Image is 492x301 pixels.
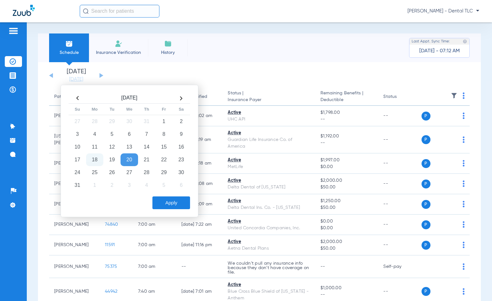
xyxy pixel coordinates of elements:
[451,92,457,99] img: filter.svg
[176,215,223,235] td: [DATE] 7:22 AM
[228,198,310,204] div: Active
[49,235,100,255] td: [PERSON_NAME]
[115,40,122,48] img: Manual Insurance Verification
[57,76,95,83] a: [DATE]
[320,198,373,204] span: $1,250.00
[422,180,430,188] span: P
[422,287,430,296] span: P
[463,221,465,228] img: group-dot-blue.svg
[463,201,465,207] img: group-dot-blue.svg
[419,48,460,54] span: [DATE] - 07:12 AM
[422,200,430,209] span: P
[422,220,430,229] span: P
[228,239,310,245] div: Active
[463,113,465,119] img: group-dot-blue.svg
[133,215,176,235] td: 7:00 AM
[378,88,421,106] th: Status
[153,49,183,56] span: History
[378,174,421,194] td: --
[176,153,223,174] td: [DATE] 7:18 AM
[228,225,310,231] div: United Concordia Companies, Inc.
[378,126,421,153] td: --
[315,88,378,106] th: Remaining Benefits |
[80,5,159,18] input: Search for patients
[320,164,373,170] span: $0.00
[320,239,373,245] span: $2,000.00
[228,177,310,184] div: Active
[228,109,310,116] div: Active
[105,289,117,294] span: 44942
[83,8,89,14] img: Search Icon
[228,218,310,225] div: Active
[378,235,421,255] td: --
[228,164,310,170] div: MetLife
[320,245,373,252] span: $50.00
[54,49,84,56] span: Schedule
[422,241,430,250] span: P
[105,222,118,227] span: 74840
[463,92,465,99] img: group-dot-blue.svg
[422,112,430,121] span: P
[228,261,310,275] p: We couldn’t pull any insurance info because they don’t have coverage on file.
[176,255,223,278] td: --
[49,255,100,278] td: [PERSON_NAME]
[463,242,465,248] img: group-dot-blue.svg
[320,133,373,140] span: $1,192.00
[378,255,421,278] td: Self-pay
[378,194,421,215] td: --
[412,38,450,45] span: Last Appt. Sync Time:
[13,5,35,16] img: Zuub Logo
[228,130,310,136] div: Active
[320,116,373,123] span: --
[463,180,465,187] img: group-dot-blue.svg
[164,40,172,48] img: History
[176,174,223,194] td: [DATE] 7:08 AM
[320,184,373,191] span: $50.00
[320,109,373,116] span: $1,798.00
[86,93,173,104] th: [DATE]
[422,159,430,168] span: P
[176,106,223,126] td: [DATE] 7:02 AM
[54,93,95,100] div: Patient Name
[320,264,325,269] span: --
[378,153,421,174] td: --
[228,184,310,191] div: Delta Dental of [US_STATE]
[460,270,492,301] iframe: Chat Widget
[228,116,310,123] div: UHC API
[228,97,310,103] span: Insurance Payer
[228,245,310,252] div: Aetna Dental Plans
[320,285,373,291] span: $1,000.00
[176,126,223,153] td: [DATE] 7:19 AM
[228,282,310,288] div: Active
[152,196,190,209] button: Apply
[105,243,115,247] span: 11591
[378,215,421,235] td: --
[463,263,465,270] img: group-dot-blue.svg
[8,27,18,35] img: hamburger-icon
[228,157,310,164] div: Active
[133,255,176,278] td: 7:00 AM
[94,49,143,56] span: Insurance Verification
[320,204,373,211] span: $50.00
[320,225,373,231] span: $0.00
[320,218,373,225] span: $0.00
[378,106,421,126] td: --
[463,136,465,143] img: group-dot-blue.svg
[49,215,100,235] td: [PERSON_NAME]
[228,204,310,211] div: Delta Dental Ins. Co. - [US_STATE]
[320,157,373,164] span: $1,997.00
[463,160,465,166] img: group-dot-blue.svg
[463,39,467,44] img: last sync help info
[181,93,218,100] div: Last Verified
[320,97,373,103] span: Deductible
[54,93,82,100] div: Patient Name
[176,194,223,215] td: [DATE] 7:09 AM
[105,264,117,269] span: 75375
[133,235,176,255] td: 7:00 AM
[408,8,479,14] span: [PERSON_NAME] - Dental TLC
[320,177,373,184] span: $2,000.00
[320,140,373,146] span: --
[422,135,430,144] span: P
[228,136,310,150] div: Guardian Life Insurance Co. of America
